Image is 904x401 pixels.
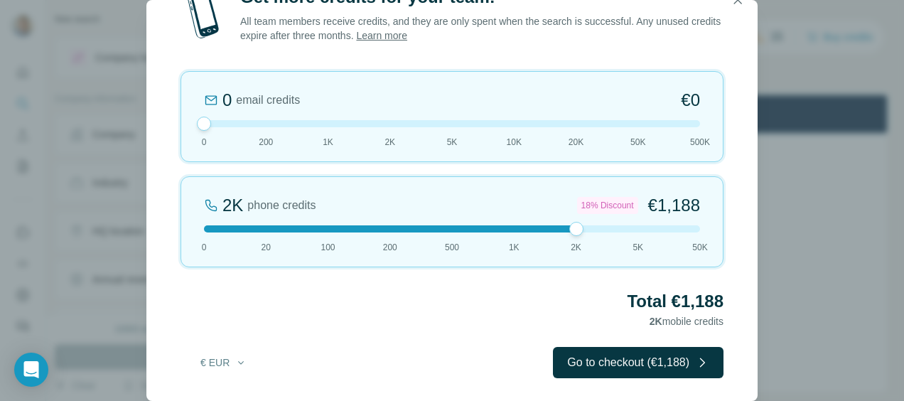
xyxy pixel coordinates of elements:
span: 500 [445,241,459,254]
button: € EUR [190,350,257,375]
div: 18% Discount [577,197,638,214]
span: 500K [690,136,710,149]
span: phone credits [247,197,316,214]
p: All team members receive credits, and they are only spent when the search is successful. Any unus... [240,14,723,43]
div: 0 [222,89,232,112]
span: 50K [692,241,707,254]
span: €1,188 [648,194,700,217]
span: €0 [681,89,700,112]
button: Go to checkout (€1,188) [553,347,723,378]
span: 2K [571,241,581,254]
span: 0 [202,136,207,149]
span: 200 [383,241,397,254]
span: 5K [447,136,458,149]
span: 100 [321,241,335,254]
span: 20K [569,136,583,149]
span: mobile credits [650,316,723,327]
span: email credits [236,92,300,109]
div: Watch our October Product update [183,3,379,34]
div: Open Intercom Messenger [14,353,48,387]
span: 2K [650,316,662,327]
span: 50K [630,136,645,149]
span: 10K [507,136,522,149]
span: 20 [262,241,271,254]
span: 1K [509,241,520,254]
a: Learn more [356,30,407,41]
h2: Total €1,188 [181,290,723,313]
span: 2K [384,136,395,149]
span: 1K [323,136,333,149]
span: 200 [259,136,273,149]
div: 2K [222,194,243,217]
span: 5K [633,241,643,254]
span: 0 [202,241,207,254]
